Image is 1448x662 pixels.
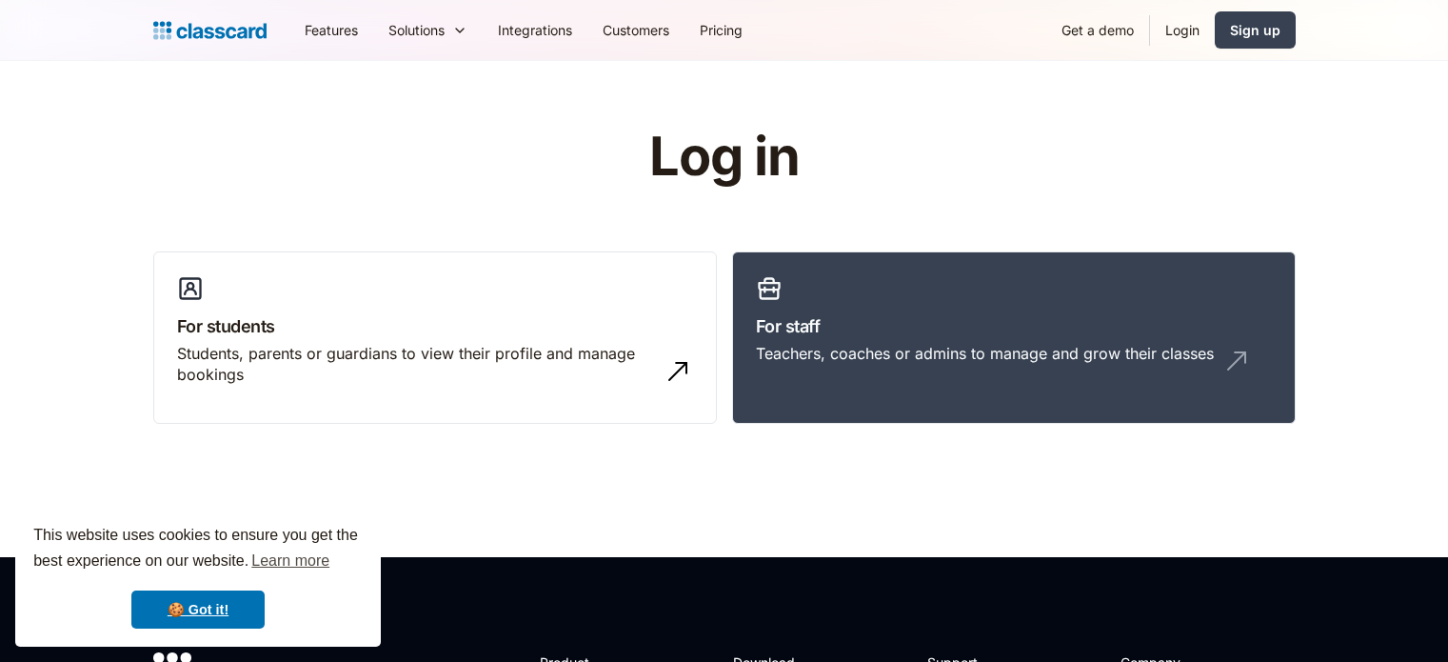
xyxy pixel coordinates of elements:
[289,9,373,51] a: Features
[1046,9,1149,51] a: Get a demo
[1215,11,1296,49] a: Sign up
[131,591,265,629] a: dismiss cookie message
[1150,9,1215,51] a: Login
[756,313,1272,339] h3: For staff
[177,313,693,339] h3: For students
[684,9,758,51] a: Pricing
[248,547,332,575] a: learn more about cookies
[373,9,483,51] div: Solutions
[177,343,655,386] div: Students, parents or guardians to view their profile and manage bookings
[33,524,363,575] span: This website uses cookies to ensure you get the best experience on our website.
[388,20,445,40] div: Solutions
[422,128,1026,187] h1: Log in
[732,251,1296,425] a: For staffTeachers, coaches or admins to manage and grow their classes
[1230,20,1280,40] div: Sign up
[483,9,587,51] a: Integrations
[756,343,1214,364] div: Teachers, coaches or admins to manage and grow their classes
[587,9,684,51] a: Customers
[153,251,717,425] a: For studentsStudents, parents or guardians to view their profile and manage bookings
[153,17,267,44] a: home
[15,506,381,647] div: cookieconsent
